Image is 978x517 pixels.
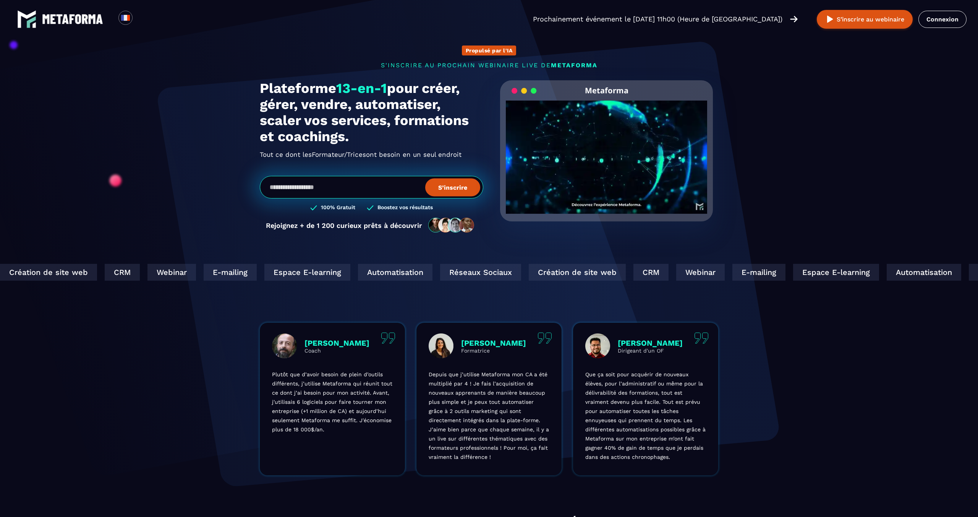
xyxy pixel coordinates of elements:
div: CRM [630,264,665,281]
div: Search for option [133,11,151,28]
p: Plutôt que d’avoir besoin de plein d’outils différents, j’utilise Metaforma qui réunit tout ce do... [272,370,393,434]
input: Search for option [139,15,145,24]
p: [PERSON_NAME] [618,338,683,348]
img: logo [42,14,103,24]
h3: Boostez vos résultats [377,204,433,211]
h3: 100% Gratuit [321,204,355,211]
p: Propulsé par l'IA [466,47,513,54]
img: arrow-right [790,15,798,23]
img: checked [367,204,374,211]
p: Depuis que j’utilise Metaforma mon CA a été multiplié par 4 ! Je fais l’acquisition de nouveaux a... [429,370,549,462]
div: Automatisation [355,264,429,281]
p: [PERSON_NAME] [304,338,369,348]
span: 13-en-1 [336,80,387,96]
button: S’inscrire [425,178,480,196]
span: Formateur/Trices [312,148,366,161]
img: profile [585,333,610,358]
img: quote [538,332,552,344]
p: Dirigeant d'un OF [618,348,683,354]
img: checked [310,204,317,211]
div: Espace E-learning [261,264,347,281]
button: S’inscrire au webinaire [817,10,913,29]
img: logo [17,10,36,29]
span: METAFORMA [551,62,597,69]
img: fr [121,13,130,23]
p: s'inscrire au prochain webinaire live de [260,62,718,69]
img: play [825,15,835,24]
div: E-mailing [729,264,782,281]
img: community-people [426,217,477,233]
div: Automatisation [883,264,958,281]
h2: Metaforma [585,80,628,101]
a: Connexion [918,11,967,28]
p: Coach [304,348,369,354]
div: Espace E-learning [790,264,876,281]
div: Webinar [144,264,193,281]
p: Formatrice [461,348,526,354]
img: profile [429,333,453,358]
video: Your browser does not support the video tag. [506,101,707,201]
div: Webinar [673,264,721,281]
div: Création de site web [525,264,622,281]
p: Rejoignez + de 1 200 curieux prêts à découvrir [266,221,422,229]
div: Réseaux Sociaux [437,264,518,281]
p: [PERSON_NAME] [461,338,526,348]
img: profile [272,333,297,358]
h1: Plateforme pour créer, gérer, vendre, automatiser, scaler vos services, formations et coachings. [260,80,483,145]
img: loading [512,87,537,94]
img: quote [694,332,709,344]
img: quote [381,332,395,344]
h2: Tout ce dont les ont besoin en un seul endroit [260,148,483,161]
p: Prochainement événement le [DATE] 11h00 (Heure de [GEOGRAPHIC_DATA]) [533,14,782,24]
div: E-mailing [200,264,253,281]
p: Que ça soit pour acquérir de nouveaux élèves, pour l’administratif ou même pour la délivrabilité ... [585,370,706,462]
div: CRM [101,264,136,281]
